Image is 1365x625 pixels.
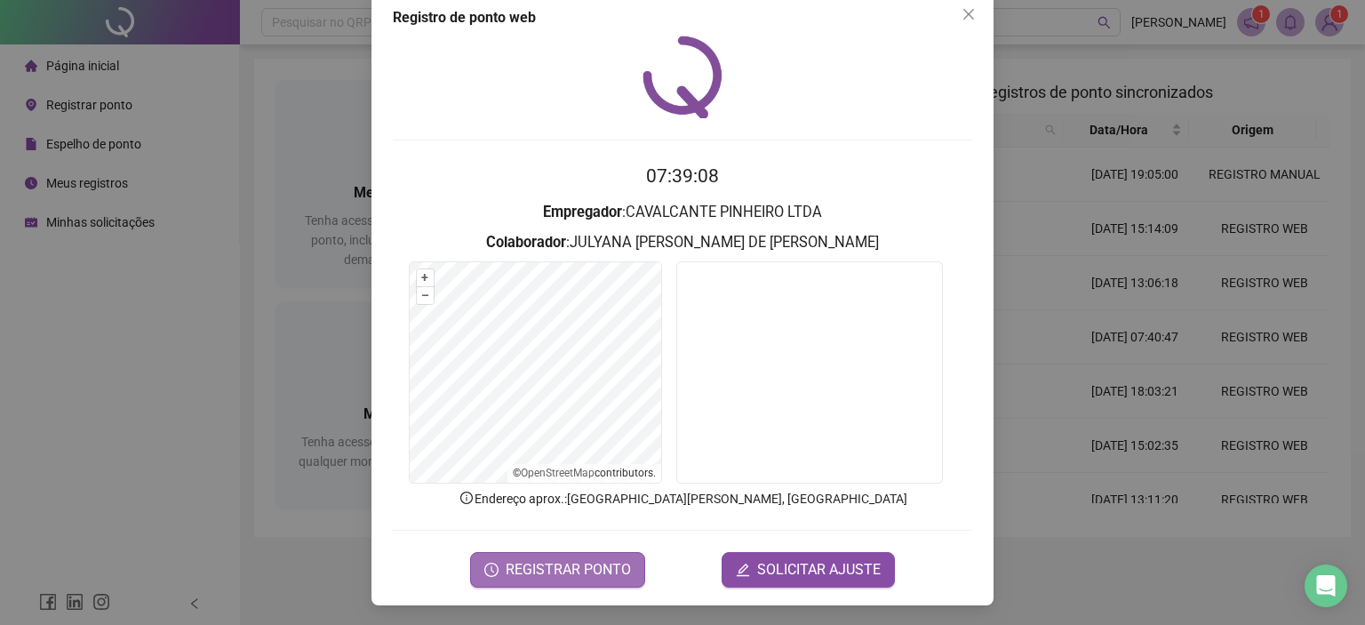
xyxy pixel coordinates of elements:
a: OpenStreetMap [521,467,595,479]
div: Registro de ponto web [393,7,972,28]
button: editSOLICITAR AJUSTE [722,552,895,588]
h3: : CAVALCANTE PINHEIRO LTDA [393,201,972,224]
span: edit [736,563,750,577]
strong: Empregador [543,204,622,220]
div: Open Intercom Messenger [1305,565,1347,607]
p: Endereço aprox. : [GEOGRAPHIC_DATA][PERSON_NAME], [GEOGRAPHIC_DATA] [393,489,972,509]
span: REGISTRAR PONTO [506,559,631,581]
strong: Colaborador [486,234,566,251]
button: REGISTRAR PONTO [470,552,645,588]
button: – [417,287,434,304]
span: clock-circle [484,563,499,577]
span: SOLICITAR AJUSTE [757,559,881,581]
li: © contributors. [513,467,656,479]
img: QRPoint [643,36,722,118]
time: 07:39:08 [646,165,719,187]
h3: : JULYANA [PERSON_NAME] DE [PERSON_NAME] [393,231,972,254]
button: + [417,269,434,286]
span: info-circle [459,490,475,506]
span: close [962,7,976,21]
